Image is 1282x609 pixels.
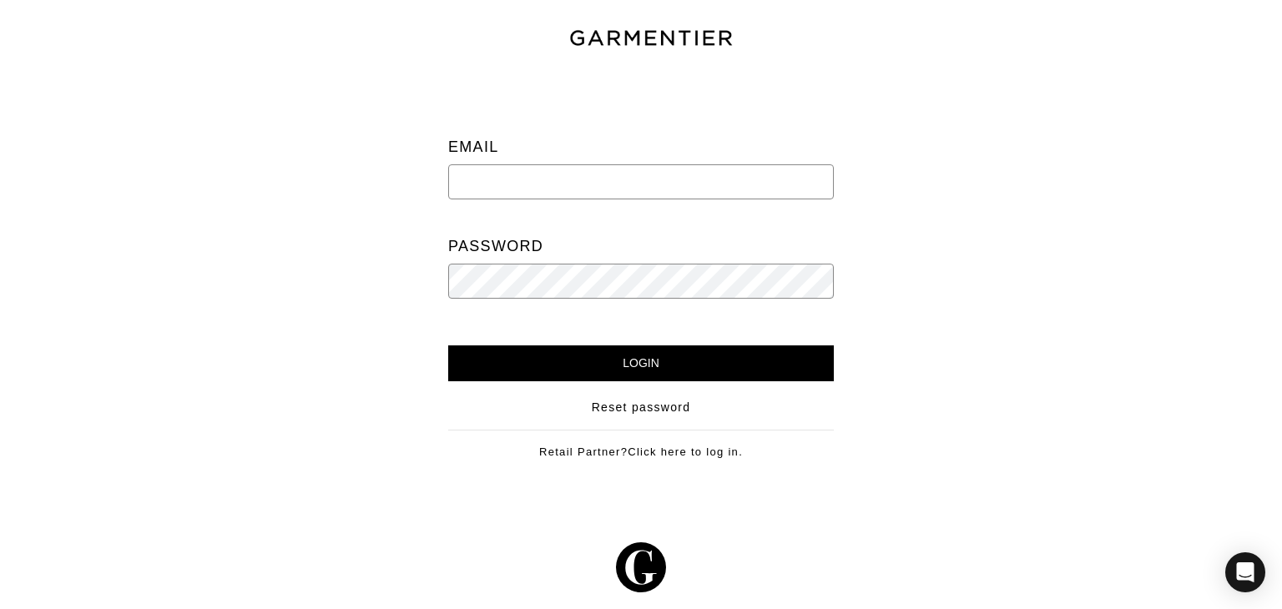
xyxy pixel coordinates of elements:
img: garmentier-text-8466448e28d500cc52b900a8b1ac6a0b4c9bd52e9933ba870cc531a186b44329.png [568,28,734,49]
label: Email [448,130,499,164]
img: g-602364139e5867ba59c769ce4266a9601a3871a1516a6a4c3533f4bc45e69684.svg [616,542,666,592]
label: Password [448,229,543,264]
a: Click here to log in. [628,445,743,458]
div: Retail Partner? [448,430,834,461]
a: Reset password [592,399,691,416]
div: Open Intercom Messenger [1225,552,1265,592]
input: Login [448,345,834,381]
